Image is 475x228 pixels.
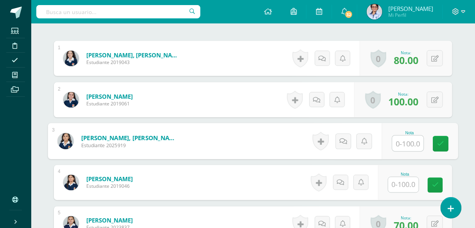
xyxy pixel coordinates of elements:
div: Nota [388,173,422,177]
a: [PERSON_NAME], [PERSON_NAME] [81,134,178,142]
span: Mi Perfil [388,12,433,18]
img: 45da7548d1820a3addfc43d0863dc9e7.png [63,51,79,66]
span: Estudiante 2025919 [81,142,178,149]
span: 100.00 [388,95,418,108]
a: [PERSON_NAME], [PERSON_NAME] [86,51,180,59]
a: [PERSON_NAME] [86,175,133,183]
span: Estudiante 2019043 [86,59,180,66]
a: 0 [365,91,381,109]
span: Estudiante 2019046 [86,183,133,190]
img: 1b10b4dbc6bc9029a633053843b2a771.png [63,92,79,108]
span: Estudiante 2019061 [86,100,133,107]
a: 0 [371,50,386,68]
img: 2e259986eb359728f99a036be1dd4e88.png [63,175,79,191]
div: Nota [392,131,428,135]
a: [PERSON_NAME] [86,93,133,100]
span: [PERSON_NAME] [388,5,433,12]
span: 80.00 [394,53,418,67]
div: Nota: [388,91,418,97]
div: Nota: [394,216,418,221]
span: 32 [345,10,353,19]
input: 0-100.0 [393,136,424,151]
a: [PERSON_NAME] [86,217,133,224]
input: 0-100.0 [388,177,419,192]
img: e398b7045fa7df232be0f91ee42c0d90.png [367,4,382,20]
input: Busca un usuario... [36,5,200,18]
img: 04d64d5a9b3fef70e232c71c2274d94b.png [57,133,73,149]
div: Nota: [394,50,418,55]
